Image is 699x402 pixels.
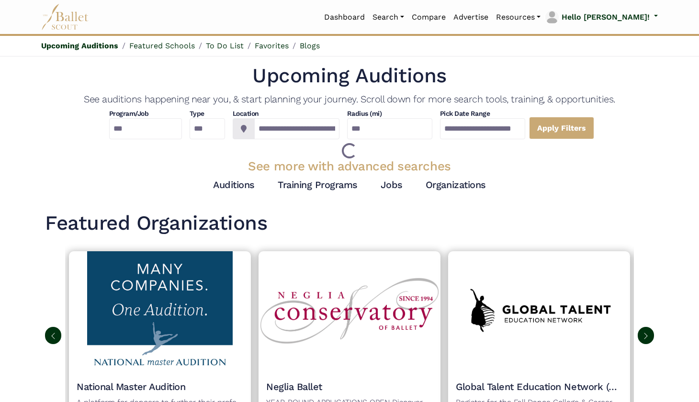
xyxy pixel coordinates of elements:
[255,41,289,50] a: Favorites
[254,118,339,139] input: Location
[300,41,320,50] a: Blogs
[45,93,654,105] h4: See auditions happening near you, & start planning your journey. Scroll down for more search tool...
[45,158,654,175] h3: See more with advanced searches
[109,109,182,119] h4: Program/Job
[347,109,382,119] h4: Radius (mi)
[190,109,225,119] h4: Type
[233,109,339,119] h4: Location
[320,7,369,27] a: Dashboard
[206,41,244,50] a: To Do List
[213,179,255,190] a: Auditions
[545,11,559,24] img: profile picture
[450,7,492,27] a: Advertise
[381,179,403,190] a: Jobs
[492,7,544,27] a: Resources
[529,117,594,139] a: Apply Filters
[408,7,450,27] a: Compare
[45,210,654,236] h1: Featured Organizations
[426,179,486,190] a: Organizations
[129,41,195,50] a: Featured Schools
[369,7,408,27] a: Search
[562,11,650,23] p: Hello [PERSON_NAME]!
[278,179,358,190] a: Training Programs
[440,109,525,119] h4: Pick Date Range
[544,10,658,25] a: profile picture Hello [PERSON_NAME]!
[41,41,118,50] a: Upcoming Auditions
[45,63,654,89] h1: Upcoming Auditions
